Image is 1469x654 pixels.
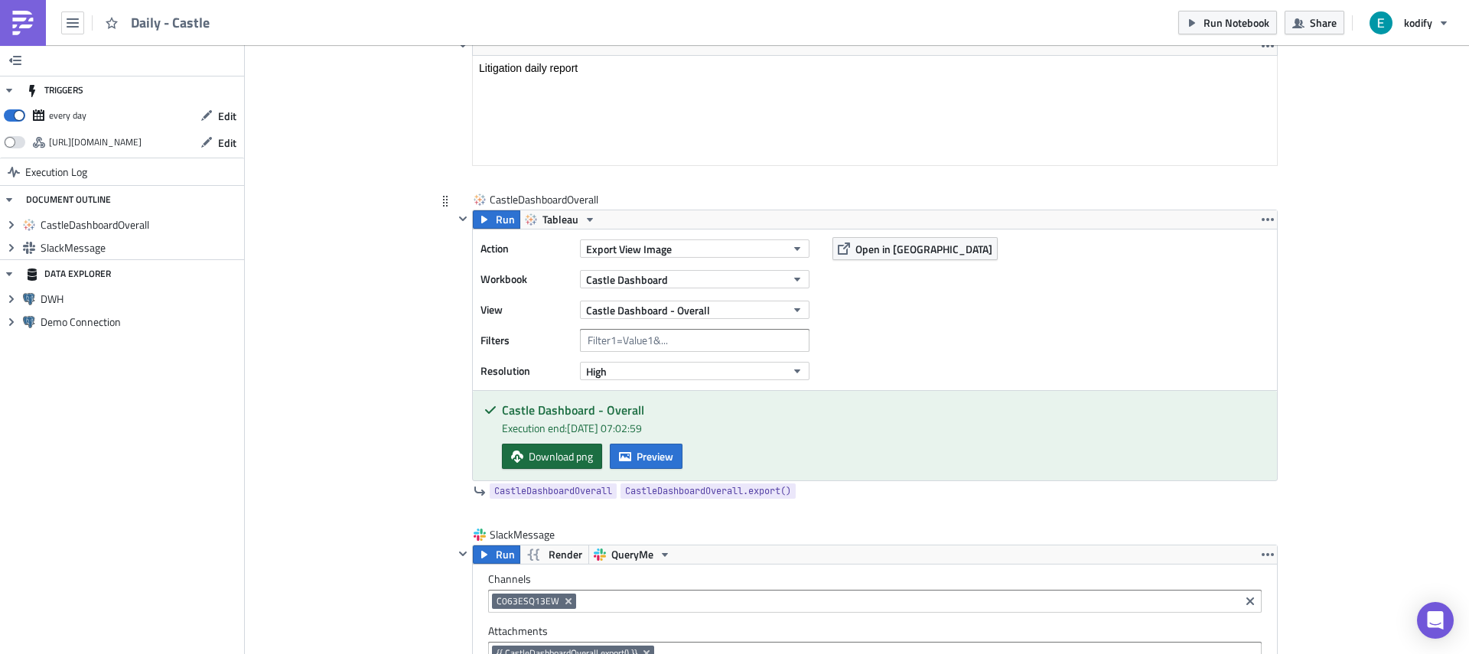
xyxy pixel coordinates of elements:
button: Export View Image [580,239,809,258]
span: Download png [529,448,593,464]
label: Attachments [488,624,1262,638]
span: Render [549,545,582,564]
body: Rich Text Area. Press ALT-0 for help. [6,6,766,18]
button: Share [1285,11,1344,34]
button: Preview [610,444,682,469]
input: Filter1=Value1&... [580,329,809,352]
iframe: Rich Text Area [473,56,1277,165]
button: Castle Dashboard - Overall [580,301,809,319]
img: PushMetrics [11,11,35,35]
div: every day [49,104,86,127]
span: Castle Dashboard - Overall [586,302,710,318]
span: Demo Connection [41,315,240,329]
button: Run [473,210,520,229]
span: Run Notebook [1204,15,1269,31]
div: Open Intercom Messenger [1417,602,1454,639]
span: Share [1310,15,1337,31]
label: Action [480,237,572,260]
button: Run [473,545,520,564]
span: Castle Dashboard [586,272,668,288]
span: kodify [1404,15,1432,31]
button: Remove Tag [562,594,576,609]
button: Castle Dashboard [580,270,809,288]
label: View [480,298,572,321]
span: Edit [218,135,236,151]
span: CastleDashboardOverall [41,218,240,232]
button: QueryMe [588,545,676,564]
span: Export View Image [586,241,672,257]
span: SlackMessage [490,527,556,542]
span: CastleDashboardOverall [494,483,612,499]
label: Channels [488,572,1262,586]
span: CastleDashboardOverall [490,192,600,207]
div: https://pushmetrics.io/api/v1/report/dNL4zGwoM8/webhook?token=db5d411e1a684f6a9d6384f59165b800 [49,131,142,154]
button: kodify [1360,6,1458,40]
button: Hide content [454,36,472,54]
span: SlackMessage [41,241,240,255]
button: Hide content [454,545,472,563]
button: Clear selected items [1241,592,1259,610]
span: C063ESQ13EW [497,595,559,607]
span: Daily - Castle [131,14,211,31]
button: Open in [GEOGRAPHIC_DATA] [832,237,998,260]
a: CastleDashboardOverall [490,483,617,499]
span: High [586,363,607,379]
h5: Castle Dashboard - Overall [502,404,1265,416]
div: DATA EXPLORER [26,260,111,288]
div: Execution end: [DATE] 07:02:59 [502,420,1265,436]
button: High [580,362,809,380]
div: TRIGGERS [26,76,83,104]
button: Tableau [520,210,601,229]
span: Execution Log [25,158,87,186]
button: Render [520,545,589,564]
span: DWH [41,292,240,306]
span: Edit [218,108,236,124]
span: CastleDashboardOverall.export() [625,483,791,499]
span: QueryMe [611,545,653,564]
p: Daily Castle Status Report. [6,6,766,18]
span: Tableau [542,210,578,229]
a: Download png [502,444,602,469]
button: Edit [193,131,244,155]
button: Hide content [454,210,472,228]
button: Run Notebook [1178,11,1277,34]
div: DOCUMENT OUTLINE [26,186,111,213]
button: Edit [193,104,244,128]
span: Preview [637,448,673,464]
a: CastleDashboardOverall.export() [620,483,796,499]
label: Resolution [480,360,572,382]
label: Workbook [480,268,572,291]
label: Filters [480,329,572,352]
span: Open in [GEOGRAPHIC_DATA] [855,241,992,257]
img: Avatar [1368,10,1394,36]
span: Run [496,545,515,564]
span: Run [496,210,515,229]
